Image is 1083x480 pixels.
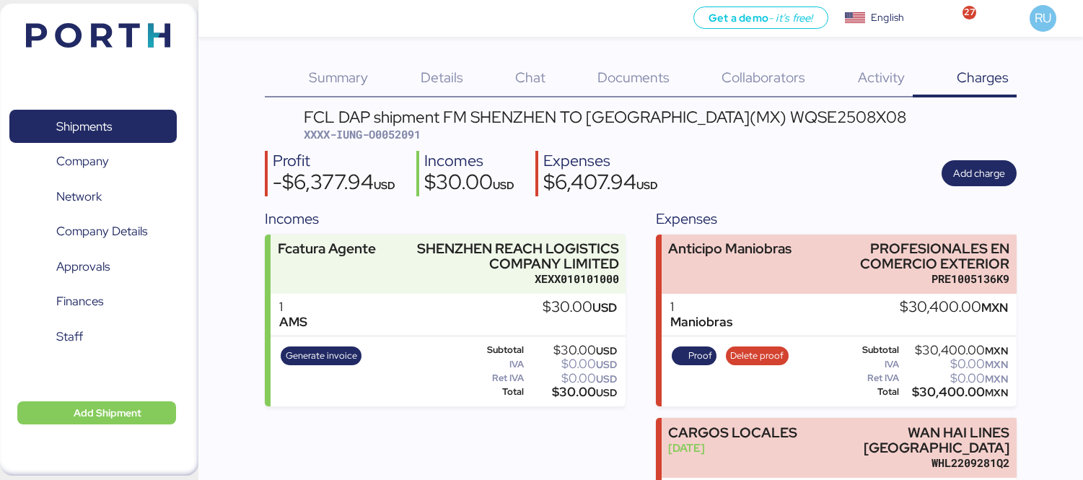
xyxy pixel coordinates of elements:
[668,241,792,256] div: Anticipo Maniobras
[273,172,395,196] div: -$6,377.94
[56,291,103,312] span: Finances
[688,348,712,364] span: Proof
[421,68,463,87] span: Details
[852,387,899,397] div: Total
[527,373,618,384] div: $0.00
[424,151,514,172] div: Incomes
[957,68,1009,87] span: Charges
[953,165,1005,182] span: Add charge
[9,215,177,248] a: Company Details
[56,221,147,242] span: Company Details
[56,116,112,137] span: Shipments
[9,180,177,213] a: Network
[981,300,1008,315] span: MXN
[805,271,1010,287] div: PRE1005136K9
[726,346,789,365] button: Delete proof
[596,358,617,371] span: USD
[722,68,805,87] span: Collaborators
[9,285,177,318] a: Finances
[543,172,658,196] div: $6,407.94
[56,186,102,207] span: Network
[902,387,1008,398] div: $30,400.00
[902,373,1008,384] div: $0.00
[942,160,1017,186] button: Add charge
[424,172,514,196] div: $30.00
[265,208,626,230] div: Incomes
[852,373,899,383] div: Ret IVA
[461,373,524,383] div: Ret IVA
[871,10,904,25] div: English
[985,344,1008,357] span: MXN
[636,178,658,192] span: USD
[985,386,1008,399] span: MXN
[596,372,617,385] span: USD
[858,68,905,87] span: Activity
[597,68,670,87] span: Documents
[281,346,361,365] button: Generate invoice
[273,151,395,172] div: Profit
[461,345,524,355] div: Subtotal
[278,241,376,256] div: Fcatura Agente
[9,250,177,283] a: Approvals
[56,151,109,172] span: Company
[309,68,368,87] span: Summary
[852,345,899,355] div: Subtotal
[461,387,524,397] div: Total
[902,345,1008,356] div: $30,400.00
[805,425,1010,455] div: WAN HAI LINES [GEOGRAPHIC_DATA]
[527,387,618,398] div: $30.00
[414,271,619,287] div: XEXX010101000
[668,440,797,455] div: [DATE]
[592,300,617,315] span: USD
[9,145,177,178] a: Company
[56,256,110,277] span: Approvals
[207,6,232,31] button: Menu
[900,300,1008,315] div: $30,400.00
[672,346,716,365] button: Proof
[279,300,307,315] div: 1
[304,127,421,141] span: XXXX-IUNG-O0052091
[596,344,617,357] span: USD
[56,326,83,347] span: Staff
[493,178,514,192] span: USD
[543,300,617,315] div: $30.00
[414,241,619,271] div: SHENZHEN REACH LOGISTICS COMPANY LIMITED
[515,68,545,87] span: Chat
[17,401,176,424] button: Add Shipment
[527,359,618,370] div: $0.00
[985,372,1008,385] span: MXN
[985,358,1008,371] span: MXN
[596,386,617,399] span: USD
[461,359,524,370] div: IVA
[670,315,732,330] div: Maniobras
[668,425,797,440] div: CARGOS LOCALES
[527,345,618,356] div: $30.00
[730,348,784,364] span: Delete proof
[543,151,658,172] div: Expenses
[852,359,899,370] div: IVA
[9,110,177,143] a: Shipments
[374,178,395,192] span: USD
[304,109,906,125] div: FCL DAP shipment FM SHENZHEN TO [GEOGRAPHIC_DATA](MX) WQSE2508X08
[805,455,1010,471] div: WHL2209281Q2
[9,320,177,353] a: Staff
[286,348,357,364] span: Generate invoice
[74,404,141,422] span: Add Shipment
[805,241,1010,271] div: PROFESIONALES EN COMERCIO EXTERIOR
[902,359,1008,370] div: $0.00
[670,300,732,315] div: 1
[656,208,1017,230] div: Expenses
[279,315,307,330] div: AMS
[1035,9,1051,27] span: RU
